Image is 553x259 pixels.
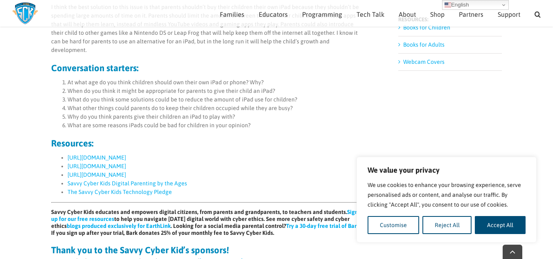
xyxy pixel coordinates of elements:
a: [URL][DOMAIN_NAME] [68,163,126,169]
img: en [445,2,451,8]
a: The Savvy Cyber Kids Technology Pledge [68,189,172,195]
span: Partners [459,11,483,18]
a: Webcam Covers [403,59,445,65]
span: Families [220,11,244,18]
a: Books for Children [403,24,450,31]
li: What do you think some solutions could be to reduce the amount of iPad use for children? [68,95,365,104]
a: Try a 30-day free trial of Bark [286,223,359,229]
li: Why do you think parents give their children an iPad to play with? [68,113,365,121]
a: Books for Adults [403,41,445,48]
img: Savvy Cyber Kids Logo [12,2,38,25]
h6: Savvy Cyber Kids educates and empowers digital citizens, from parents and grandparents, to teache... [51,209,365,236]
span: Shop [430,11,445,18]
span: Educators [259,11,288,18]
p: We value your privacy [368,165,526,175]
a: Savvy Cyber Kids Digital Parenting by the Ages [68,180,187,187]
li: When do you think it might be appropriate for parents to give their child an iPad? [68,87,365,95]
a: [URL][DOMAIN_NAME] [68,171,126,178]
span: About [399,11,416,18]
p: We use cookies to enhance your browsing experience, serve personalised ads or content, and analys... [368,180,526,209]
a: blogs produced exclusively for EarthLink [67,223,171,229]
a: [URL][DOMAIN_NAME] [68,154,126,161]
strong: Thank you to the Savvy Cyber Kid’s sponsors! [51,245,229,255]
li: What are some reasons iPads could be bad for children in your opinion? [68,121,365,130]
a: Sign up for our free resources [51,209,358,222]
button: Reject All [422,216,472,234]
li: At what age do you think children should own their own iPad or phone? Why? [68,78,365,87]
p: I think the best solution to this issue is that parents shouldn’t buy their children their own iP... [51,3,365,54]
button: Customise [368,216,419,234]
strong: Resources: [51,138,93,149]
li: What other things could parents do to keep their children occupied while they are busy? [68,104,365,113]
span: Support [498,11,520,18]
button: Accept All [475,216,526,234]
span: Programming [302,11,342,18]
strong: Conversation starters: [51,63,138,73]
span: Tech Talk [357,11,384,18]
